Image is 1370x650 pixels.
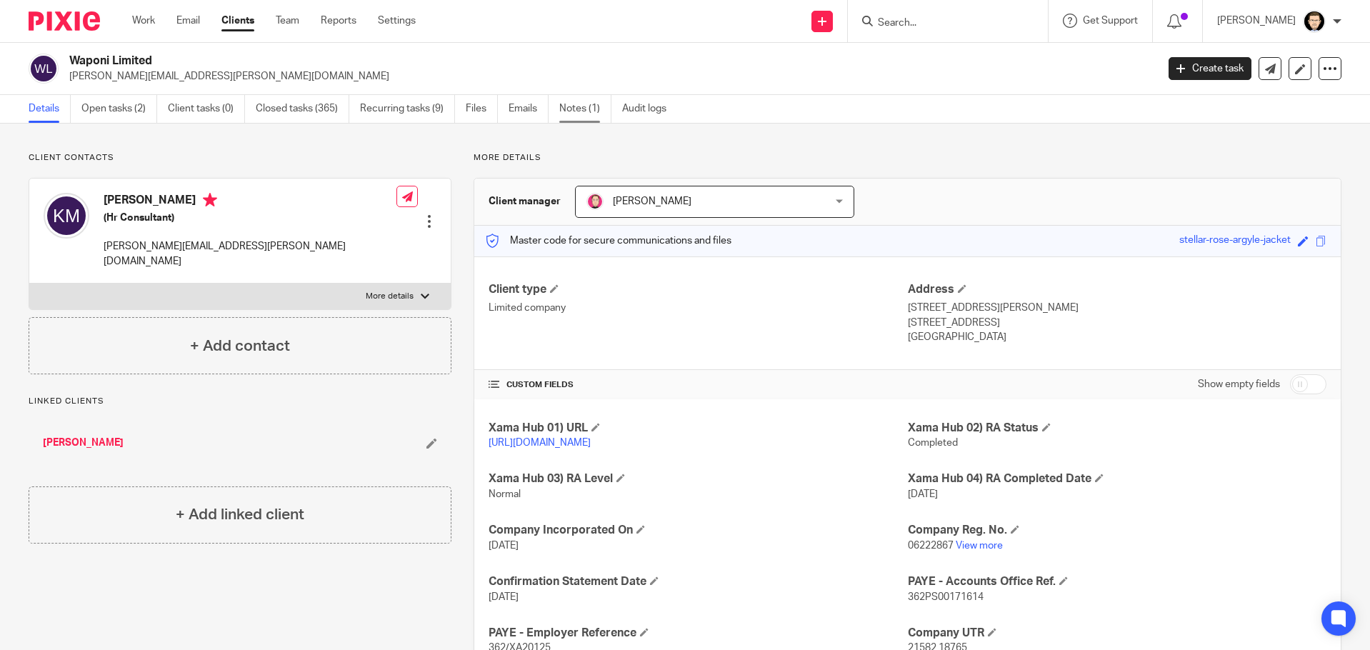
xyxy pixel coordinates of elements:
h4: Xama Hub 04) RA Completed Date [908,471,1326,486]
img: Bradley%20-%20Pink.png [586,193,604,210]
a: Create task [1169,57,1251,80]
p: [PERSON_NAME][EMAIL_ADDRESS][PERSON_NAME][DOMAIN_NAME] [104,239,396,269]
h4: Xama Hub 03) RA Level [489,471,907,486]
p: Master code for secure communications and files [485,234,731,248]
span: Completed [908,438,958,448]
h4: CUSTOM FIELDS [489,379,907,391]
a: Client tasks (0) [168,95,245,123]
i: Primary [203,193,217,207]
p: Client contacts [29,152,451,164]
span: [DATE] [908,489,938,499]
h4: PAYE - Employer Reference [489,626,907,641]
p: [STREET_ADDRESS][PERSON_NAME] [908,301,1326,315]
p: [GEOGRAPHIC_DATA] [908,330,1326,344]
p: [PERSON_NAME] [1217,14,1296,28]
img: Pixie [29,11,100,31]
a: Details [29,95,71,123]
span: 362PS00171614 [908,592,984,602]
p: More details [366,291,414,302]
a: Clients [221,14,254,28]
h4: Client type [489,282,907,297]
a: Reports [321,14,356,28]
p: [PERSON_NAME][EMAIL_ADDRESS][PERSON_NAME][DOMAIN_NAME] [69,69,1147,84]
a: Open tasks (2) [81,95,157,123]
h4: PAYE - Accounts Office Ref. [908,574,1326,589]
h5: (Hr Consultant) [104,211,396,225]
a: View more [956,541,1003,551]
h2: Waponi Limited [69,54,931,69]
h4: Confirmation Statement Date [489,574,907,589]
h4: Address [908,282,1326,297]
a: Email [176,14,200,28]
h4: + Add linked client [176,504,304,526]
h4: [PERSON_NAME] [104,193,396,211]
a: Notes (1) [559,95,611,123]
a: [URL][DOMAIN_NAME] [489,438,591,448]
img: svg%3E [29,54,59,84]
a: Work [132,14,155,28]
a: [PERSON_NAME] [43,436,124,450]
a: Settings [378,14,416,28]
input: Search [876,17,1005,30]
span: 06222867 [908,541,954,551]
p: Limited company [489,301,907,315]
h4: Xama Hub 01) URL [489,421,907,436]
a: Closed tasks (365) [256,95,349,123]
span: [PERSON_NAME] [613,196,691,206]
p: [STREET_ADDRESS] [908,316,1326,330]
span: Get Support [1083,16,1138,26]
p: Linked clients [29,396,451,407]
a: Recurring tasks (9) [360,95,455,123]
a: Audit logs [622,95,677,123]
span: [DATE] [489,592,519,602]
h4: Xama Hub 02) RA Status [908,421,1326,436]
div: stellar-rose-argyle-jacket [1179,233,1291,249]
h4: Company Reg. No. [908,523,1326,538]
img: DavidBlack.format_png.resize_200x.png [1303,10,1326,33]
a: Emails [509,95,549,123]
a: Files [466,95,498,123]
img: svg%3E [44,193,89,239]
label: Show empty fields [1198,377,1280,391]
span: Normal [489,489,521,499]
h3: Client manager [489,194,561,209]
h4: Company UTR [908,626,1326,641]
h4: Company Incorporated On [489,523,907,538]
h4: + Add contact [190,335,290,357]
span: [DATE] [489,541,519,551]
p: More details [474,152,1341,164]
a: Team [276,14,299,28]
